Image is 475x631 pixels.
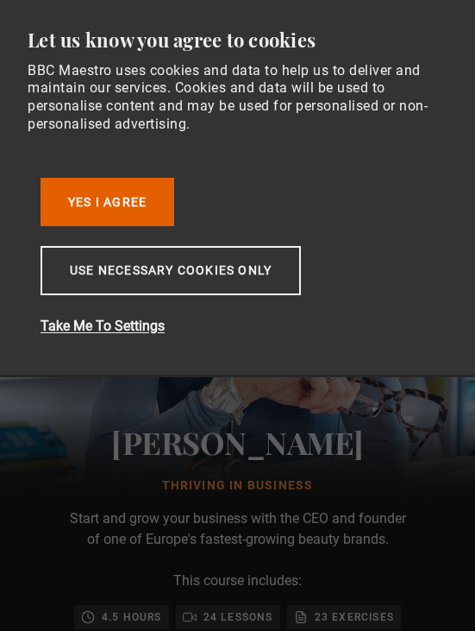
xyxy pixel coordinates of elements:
p: 4.5 hours [102,609,162,626]
p: 24 lessons [203,609,273,626]
button: Take Me To Settings [41,316,165,337]
div: BBC Maestro uses cookies and data to help us to deliver and maintain our services. Cookies and da... [28,62,447,134]
div: Let us know you agree to cookies [28,28,447,53]
p: Start and grow your business with the CEO and founder of one of Europe's fastest-growing beauty b... [66,508,410,550]
h2: [PERSON_NAME] [14,420,461,464]
p: This course includes: [66,571,410,591]
h1: Thriving in Business [14,477,461,495]
button: Yes I Agree [41,178,174,226]
p: 23 exercises [315,609,394,626]
button: Use necessary cookies only [41,246,301,295]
